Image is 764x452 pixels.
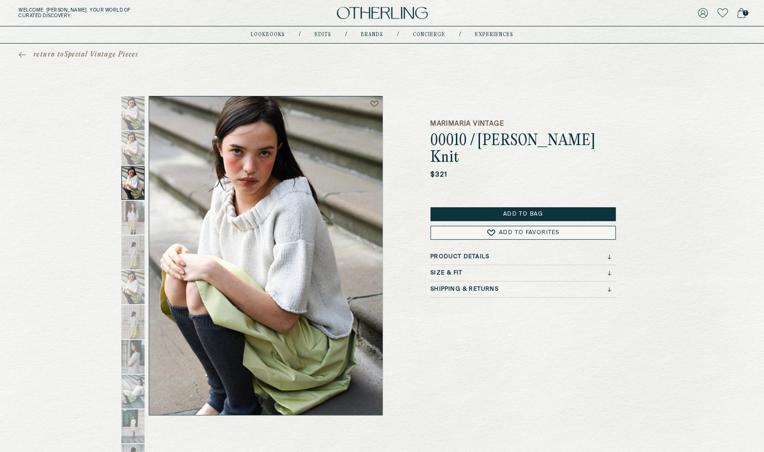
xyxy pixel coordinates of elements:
img: Thumbnail 9 [121,375,145,408]
img: Thumbnail 4 [121,201,145,235]
a: return toSpecial Vintage Pieces [19,50,138,59]
img: Thumbnail 7 [121,305,145,339]
img: Thumbnail 5 [121,236,145,269]
a: lookbooks [251,32,285,37]
img: Thumbnail 8 [121,340,145,374]
div: / [299,31,301,38]
h3: Size & Fit [430,270,462,276]
img: Thumbnail 6 [121,270,145,304]
img: logo [337,7,428,19]
h3: Shipping & Returns [430,286,499,293]
h3: Product Details [430,254,489,260]
span: return to Special Vintage Pieces [33,50,138,59]
a: Edits [315,32,331,37]
span: Add to Favorites [499,230,559,236]
button: Add to Favorites [430,226,616,240]
a: Brands [361,32,383,37]
img: Thumbnail 1 [121,96,145,130]
span: 1 [743,10,748,16]
img: Thumbnail 10 [121,409,145,443]
div: / [397,31,399,38]
button: Add to Bag [430,207,616,221]
h5: Marimaria Vintage [430,119,616,128]
img: Thumbnail 2 [121,131,145,165]
div: / [459,31,461,38]
img: 00010 / Miu Miu Knit [149,96,383,415]
h1: 00010 / [PERSON_NAME] Knit [430,133,616,166]
h5: Welcome, [PERSON_NAME] . Your world of curated discovery. [19,7,237,19]
p: $321 [430,170,448,179]
a: 1 [737,6,745,19]
a: concierge [413,32,445,37]
a: experiences [475,32,513,37]
div: / [345,31,347,38]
